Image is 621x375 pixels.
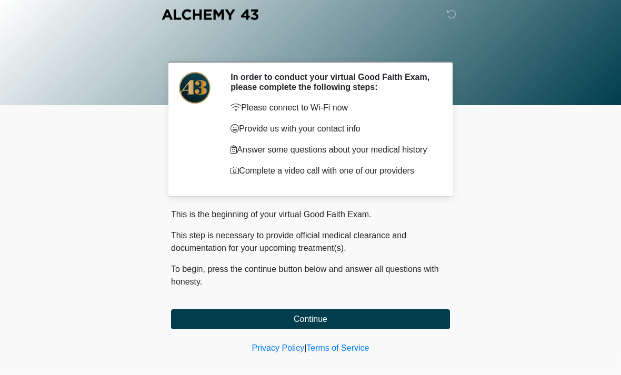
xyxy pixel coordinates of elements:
[231,123,434,135] p: Provide us with your contact info
[231,72,434,92] h2: In order to conduct your virtual Good Faith Exam, please complete the following steps:
[231,165,434,177] p: Complete a video call with one of our providers
[252,343,305,352] a: Privacy Policy
[171,309,450,329] button: Continue
[171,208,450,221] p: This is the beginning of your virtual Good Faith Exam.
[163,38,458,57] h1: ‎ ‎ ‎ ‎
[161,8,259,21] img: Alchemy 43 Logo
[231,102,434,114] p: Please connect to Wi-Fi now
[171,263,450,288] p: To begin, press the continue button below and answer all questions with honesty.
[179,72,211,104] img: Agent Avatar
[231,144,434,156] p: Answer some questions about your medical history
[306,343,369,352] a: Terms of Service
[171,229,450,255] p: This step is necessary to provide official medical clearance and documentation for your upcoming ...
[304,343,306,352] a: |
